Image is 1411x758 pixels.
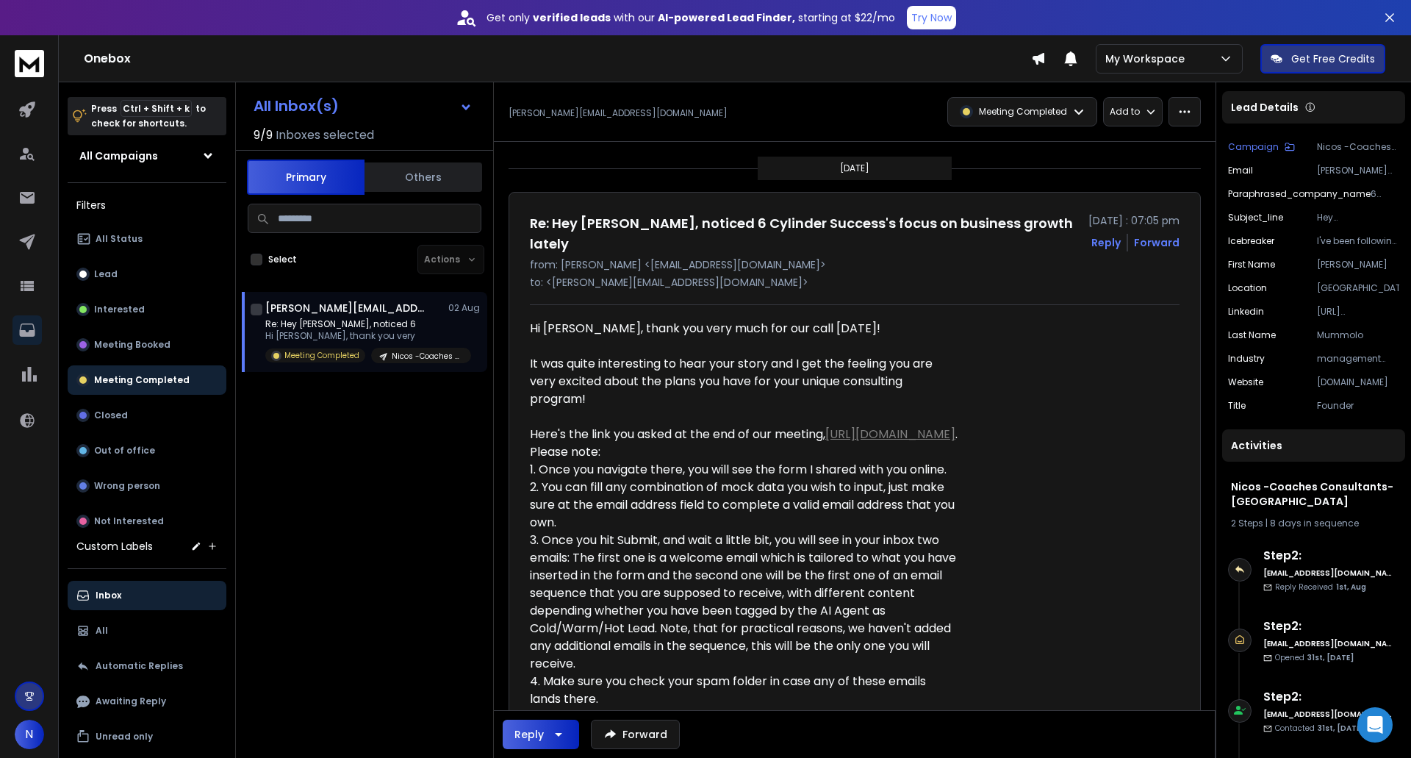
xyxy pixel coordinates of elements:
div: 2. You can fill any combination of mock data you wish to input, just make sure at the email addre... [530,479,959,532]
p: [PERSON_NAME][EMAIL_ADDRESS][DOMAIN_NAME] [1317,165,1399,176]
div: It was quite interesting to hear your story and I get the feeling you are very excited about the ... [530,355,959,408]
div: 5. Feel free to experiment with the form, depending on the different combinations of input, you w... [530,708,959,743]
p: industry [1228,353,1265,365]
p: Hey [PERSON_NAME], noticed 6 Cylinder Success's focus on business growth lately [1317,212,1399,224]
span: Ctrl + Shift + k [121,100,192,117]
p: [PERSON_NAME] [1317,259,1399,271]
p: [DATE] [840,162,869,174]
p: Get only with our starting at $22/mo [487,10,895,25]
p: Contacted [1275,723,1364,734]
h6: [EMAIL_ADDRESS][DOMAIN_NAME] [1263,638,1392,649]
button: Interested [68,295,226,324]
div: Hi [PERSON_NAME], thank you very much for our call [DATE]! [530,320,959,337]
button: Campaign [1228,141,1295,153]
button: Wrong person [68,471,226,501]
p: Meeting Booked [94,339,170,351]
button: Reply [1091,235,1121,250]
p: I've been following how you blend diagnostics with real growth at 6 Cylinder Success—figured it m... [1317,235,1399,247]
span: 8 days in sequence [1270,517,1359,529]
p: Not Interested [94,515,164,527]
h1: Onebox [84,50,1031,68]
p: 6 Cylinder Success [1371,188,1399,200]
div: Open Intercom Messenger [1357,707,1393,743]
p: [GEOGRAPHIC_DATA] [1317,282,1399,294]
div: | [1231,518,1396,529]
p: from: [PERSON_NAME] <[EMAIL_ADDRESS][DOMAIN_NAME]> [530,257,1180,272]
button: All Status [68,224,226,254]
p: My Workspace [1105,51,1191,66]
p: [PERSON_NAME][EMAIL_ADDRESS][DOMAIN_NAME] [509,107,728,119]
span: 1st, Aug [1336,582,1366,593]
h3: Custom Labels [76,539,153,554]
p: Out of office [94,445,155,457]
button: Get Free Credits [1260,44,1385,74]
h1: Nicos -Coaches Consultants-[GEOGRAPHIC_DATA] [1231,479,1396,509]
h6: Step 2 : [1263,688,1392,706]
p: All Status [96,233,143,245]
p: title [1228,400,1246,412]
div: Reply [514,727,544,742]
h6: [EMAIL_ADDRESS][DOMAIN_NAME] [1263,709,1392,720]
button: Unread only [68,722,226,751]
p: All [96,625,108,637]
p: Meeting Completed [94,374,190,386]
p: Interested [94,304,145,315]
a: [URL][DOMAIN_NAME] [825,426,955,443]
button: Automatic Replies [68,651,226,681]
p: subject_line [1228,212,1283,224]
h3: Inboxes selected [276,126,374,144]
h6: [EMAIL_ADDRESS][DOMAIN_NAME] [1263,568,1392,579]
button: All Campaigns [68,141,226,171]
p: Wrong person [94,480,160,492]
img: logo [15,50,44,77]
p: Campaign [1228,141,1279,153]
button: Reply [503,720,579,749]
p: Reply Received [1275,582,1366,593]
p: linkedin [1228,306,1264,318]
p: [URL][DOMAIN_NAME] [1317,306,1399,318]
h1: [PERSON_NAME][EMAIL_ADDRESS][DOMAIN_NAME] [265,301,427,315]
div: Activities [1222,429,1405,462]
strong: verified leads [533,10,611,25]
button: All [68,616,226,646]
p: 02 Aug [448,302,481,314]
button: Try Now [907,6,956,29]
p: Meeting Completed [979,106,1067,118]
div: Forward [1134,235,1180,250]
h1: All Inbox(s) [254,99,339,113]
button: Out of office [68,436,226,465]
h3: Filters [68,195,226,215]
div: 1. Once you navigate there, you will see the form I shared with you online. [530,461,959,479]
p: management consulting [1317,353,1399,365]
p: [DOMAIN_NAME] [1317,376,1399,388]
p: website [1228,376,1263,388]
p: First Name [1228,259,1275,271]
p: Re: Hey [PERSON_NAME], noticed 6 [265,318,442,330]
p: Lead Details [1231,100,1299,115]
p: location [1228,282,1267,294]
p: Unread only [96,731,153,743]
button: Meeting Completed [68,365,226,395]
h6: Step 2 : [1263,547,1392,565]
p: Opened [1275,652,1354,663]
p: icebreaker [1228,235,1274,247]
p: Mummolo [1317,329,1399,341]
button: Others [365,161,482,193]
p: Last Name [1228,329,1276,341]
span: 9 / 9 [254,126,273,144]
span: 2 Steps [1231,517,1263,529]
p: to: <[PERSON_NAME][EMAIL_ADDRESS][DOMAIN_NAME]> [530,275,1180,290]
button: Not Interested [68,507,226,536]
h1: Re: Hey [PERSON_NAME], noticed 6 Cylinder Success's focus on business growth lately [530,213,1080,254]
button: Closed [68,401,226,430]
button: Awaiting Reply [68,687,226,716]
p: Try Now [911,10,952,25]
p: Hi [PERSON_NAME], thank you very [265,330,442,342]
p: Awaiting Reply [96,696,166,707]
h1: All Campaigns [79,149,158,163]
p: Nicos -Coaches Consultants-[GEOGRAPHIC_DATA] [392,351,462,362]
p: Press to check for shortcuts. [91,101,206,131]
div: Here's the link you asked at the end of our meeting, . [530,426,959,443]
p: Meeting Completed [284,350,359,361]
